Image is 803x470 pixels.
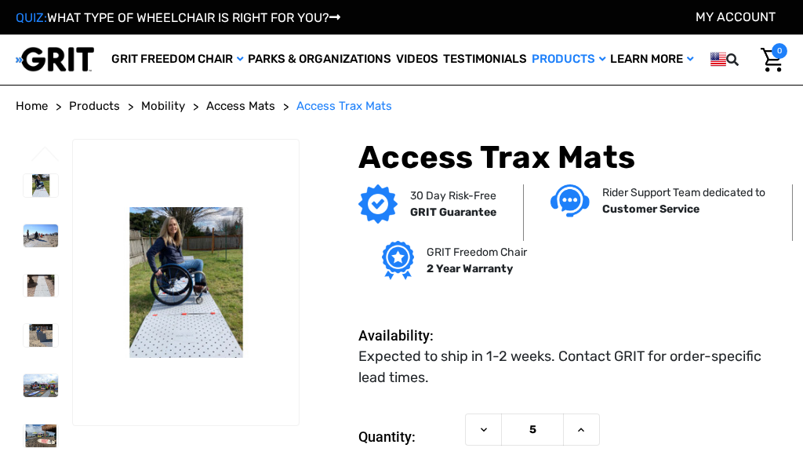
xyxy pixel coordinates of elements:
[382,241,414,280] img: Grit freedom
[427,262,513,275] strong: 2 Year Warranty
[757,43,787,76] a: Cart with 0 items
[696,9,776,24] a: Account
[69,97,120,115] a: Products
[358,325,457,346] dt: Availability:
[710,49,726,69] img: us.png
[358,346,779,388] dd: Expected to ship in 1-2 weeks. Contact GRIT for order-specific lead times.
[141,97,185,115] a: Mobility
[427,244,527,261] p: GRIT Freedom Chair
[410,188,496,204] p: 30 Day Risk-Free
[24,324,58,347] img: Access Trax Mats
[141,99,185,113] span: Mobility
[16,10,47,25] span: QUIZ:
[16,97,787,115] nav: Breadcrumb
[24,224,58,247] img: Access Trax Mats
[441,35,529,85] a: Testimonials
[358,414,457,461] label: Quantity:
[602,202,699,216] strong: Customer Service
[410,206,496,219] strong: GRIT Guarantee
[24,374,58,397] img: Access Trax Mats
[358,184,398,224] img: GRIT Guarantee
[24,174,58,197] img: Access Trax Mats
[394,35,441,85] a: Videos
[69,99,120,113] span: Products
[245,35,394,85] a: Parks & Organizations
[296,99,392,113] span: Access Trax Mats
[29,146,62,165] button: Go to slide 6 of 6
[761,48,783,72] img: Cart
[16,99,48,113] span: Home
[24,275,58,297] img: Access Trax Mats
[772,43,787,59] span: 0
[529,35,608,85] a: Products
[16,97,48,115] a: Home
[206,97,275,115] a: Access Mats
[749,43,757,76] input: Search
[16,10,340,25] a: QUIZ:WHAT TYPE OF WHEELCHAIR IS RIGHT FOR YOU?
[550,184,590,217] img: Customer service
[358,139,787,177] h1: Access Trax Mats
[24,424,58,447] img: Access Trax Mats
[296,97,392,115] a: Access Trax Mats
[109,35,245,85] a: GRIT Freedom Chair
[206,99,275,113] span: Access Mats
[73,207,299,357] img: Access Trax Mats
[602,184,765,201] p: Rider Support Team dedicated to
[608,35,696,85] a: Learn More
[16,46,94,72] img: GRIT All-Terrain Wheelchair and Mobility Equipment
